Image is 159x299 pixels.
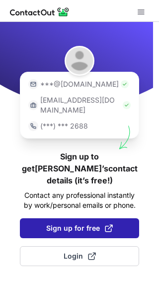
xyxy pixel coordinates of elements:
[40,95,121,115] p: [EMAIL_ADDRESS][DOMAIN_NAME]
[40,79,119,89] p: ***@[DOMAIN_NAME]
[65,46,94,76] img: Anas Iraqi ☑️
[20,150,139,186] h1: Sign up to get [PERSON_NAME]’s contact details (it’s free!)
[64,251,96,261] span: Login
[20,246,139,266] button: Login
[20,218,139,238] button: Sign up for free
[28,121,38,131] img: https://contactout.com/extension/app/static/media/login-phone-icon.bacfcb865e29de816d437549d7f4cb...
[121,80,129,88] img: Check Icon
[20,190,139,210] p: Contact any professional instantly by work/personal emails or phone.
[28,79,38,89] img: https://contactout.com/extension/app/static/media/login-email-icon.f64bce713bb5cd1896fef81aa7b14a...
[46,223,113,233] span: Sign up for free
[10,6,70,18] img: ContactOut v5.3.10
[28,100,38,110] img: https://contactout.com/extension/app/static/media/login-work-icon.638a5007170bc45168077fde17b29a1...
[123,101,131,109] img: Check Icon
